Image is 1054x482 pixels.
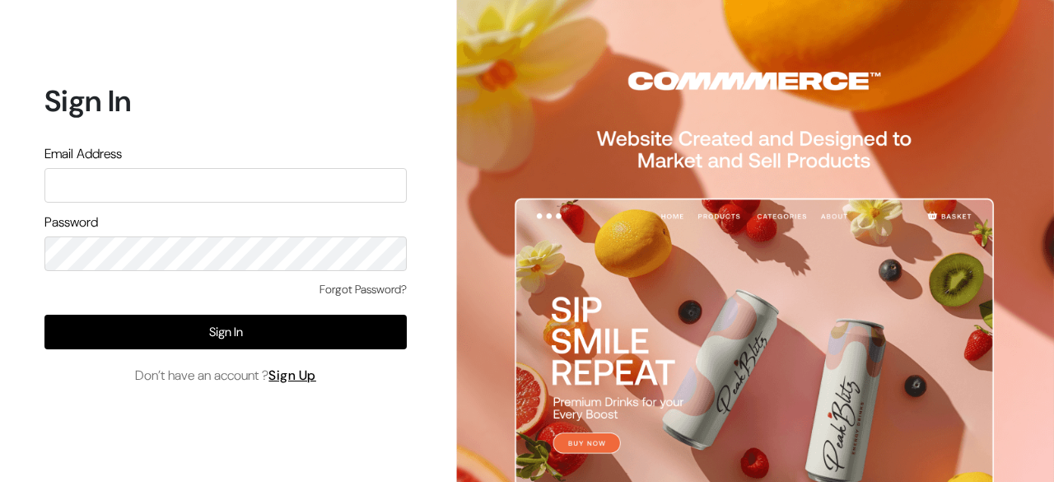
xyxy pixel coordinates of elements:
label: Email Address [44,144,122,164]
label: Password [44,213,98,232]
a: Sign Up [268,367,316,384]
span: Don’t have an account ? [135,366,316,386]
button: Sign In [44,315,407,349]
h1: Sign In [44,83,407,119]
a: Forgot Password? [319,281,407,298]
